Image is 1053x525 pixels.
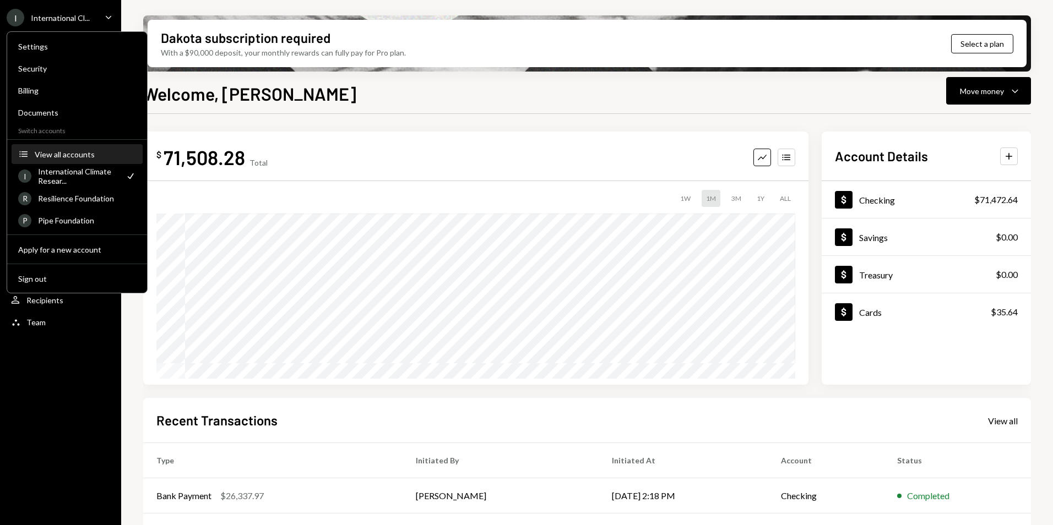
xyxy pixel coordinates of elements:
[991,305,1018,319] div: $35.64
[156,489,211,502] div: Bank Payment
[164,145,245,169] div: 71,508.28
[835,147,928,165] h2: Account Details
[996,231,1018,244] div: $0.00
[599,478,767,513] td: [DATE] 2:18 PM
[7,124,147,135] div: Switch accounts
[26,296,63,305] div: Recipients
[822,256,1031,293] a: Treasury$0.00
[12,80,143,100] a: Billing
[599,443,767,478] th: Initiated At
[996,268,1018,281] div: $0.00
[31,13,90,23] div: International Cl...
[988,415,1018,426] div: View all
[822,181,1031,218] a: Checking$71,472.64
[676,190,695,207] div: 1W
[859,307,882,318] div: Cards
[12,269,143,289] button: Sign out
[403,443,599,478] th: Initiated By
[822,293,1031,330] a: Cards$35.64
[12,102,143,122] a: Documents
[161,47,406,58] div: With a $90,000 deposit, your monthly rewards can fully pay for Pro plan.
[12,36,143,56] a: Settings
[960,85,1004,97] div: Move money
[859,195,895,205] div: Checking
[38,194,136,203] div: Resilience Foundation
[18,169,31,183] div: I
[12,188,143,208] a: RResilience Foundation
[988,414,1018,426] a: View all
[18,274,136,283] div: Sign out
[18,108,136,117] div: Documents
[18,192,31,205] div: R
[7,9,24,26] div: I
[907,489,949,502] div: Completed
[38,167,118,185] div: International Climate Resear...
[38,216,136,225] div: Pipe Foundation
[18,42,136,51] div: Settings
[18,245,136,254] div: Apply for a new account
[12,145,143,165] button: View all accounts
[822,218,1031,255] a: Savings$0.00
[12,210,143,230] a: PPipe Foundation
[768,478,884,513] td: Checking
[18,86,136,95] div: Billing
[974,193,1018,206] div: $71,472.64
[18,214,31,227] div: P
[12,240,143,260] button: Apply for a new account
[161,29,330,47] div: Dakota subscription required
[727,190,746,207] div: 3M
[768,443,884,478] th: Account
[143,83,356,105] h1: Welcome, [PERSON_NAME]
[18,64,136,73] div: Security
[884,443,1031,478] th: Status
[220,489,264,502] div: $26,337.97
[951,34,1013,53] button: Select a plan
[12,58,143,78] a: Security
[403,478,599,513] td: [PERSON_NAME]
[156,411,278,429] h2: Recent Transactions
[249,158,268,167] div: Total
[859,232,888,243] div: Savings
[156,149,161,160] div: $
[859,270,893,280] div: Treasury
[702,190,720,207] div: 1M
[946,77,1031,105] button: Move money
[775,190,795,207] div: ALL
[7,312,115,332] a: Team
[7,290,115,310] a: Recipients
[35,150,136,159] div: View all accounts
[143,443,403,478] th: Type
[752,190,769,207] div: 1Y
[26,318,46,327] div: Team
